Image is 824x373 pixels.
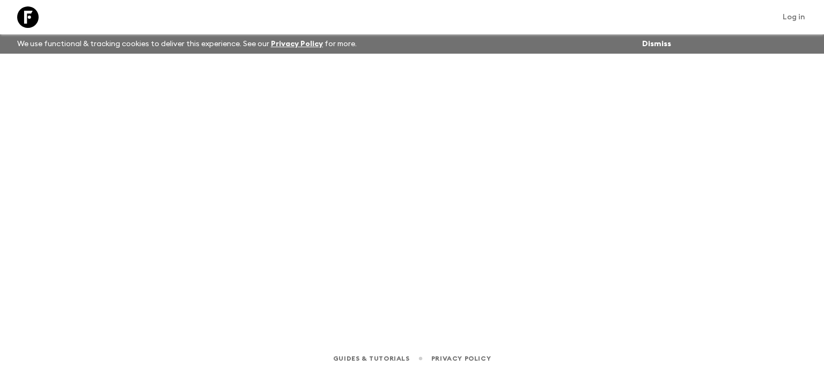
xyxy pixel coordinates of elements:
[431,353,491,364] a: Privacy Policy
[271,40,323,48] a: Privacy Policy
[333,353,410,364] a: Guides & Tutorials
[639,36,674,52] button: Dismiss
[777,10,811,25] a: Log in
[13,34,361,54] p: We use functional & tracking cookies to deliver this experience. See our for more.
